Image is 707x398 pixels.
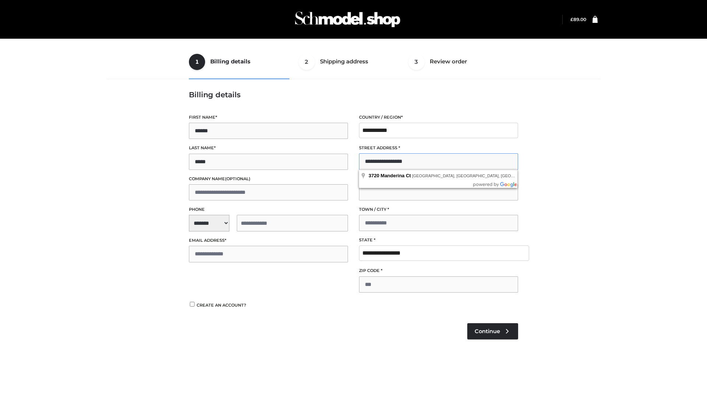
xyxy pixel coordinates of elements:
label: State [359,237,518,244]
span: £ [570,17,573,22]
label: First name [189,114,348,121]
span: Manderina Ct [381,173,411,178]
span: 3720 [369,173,379,178]
span: [GEOGRAPHIC_DATA], [GEOGRAPHIC_DATA], [GEOGRAPHIC_DATA] [412,174,543,178]
label: Country / Region [359,114,518,121]
bdi: 89.00 [570,17,586,22]
label: ZIP Code [359,267,518,274]
input: Create an account? [189,302,196,307]
span: Continue [475,328,500,335]
a: Continue [467,323,518,339]
span: (optional) [225,176,250,181]
a: £89.00 [570,17,586,22]
label: Street address [359,144,518,151]
label: Town / City [359,206,518,213]
span: Create an account? [197,303,246,308]
label: Phone [189,206,348,213]
label: Company name [189,175,348,182]
h3: Billing details [189,90,518,99]
label: Last name [189,144,348,151]
img: Schmodel Admin 964 [292,5,403,34]
label: Email address [189,237,348,244]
